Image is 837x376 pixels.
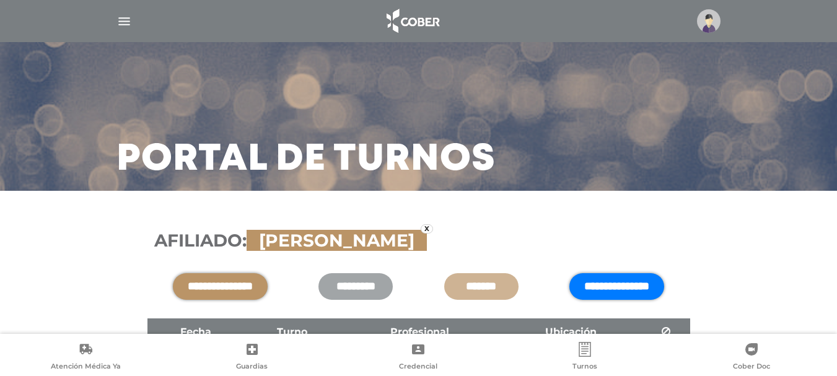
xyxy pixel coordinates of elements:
th: Turno [244,318,340,346]
th: Fecha [147,318,245,346]
span: Credencial [399,362,437,373]
a: Turnos [502,342,668,374]
span: Cober Doc [733,362,770,373]
img: Cober_menu-lines-white.svg [116,14,132,29]
span: Atención Médica Ya [51,362,121,373]
a: x [421,224,433,234]
th: Profesional [340,318,500,346]
a: Atención Médica Ya [2,342,169,374]
span: Turnos [572,362,597,373]
span: Guardias [236,362,268,373]
a: Guardias [169,342,336,374]
a: Cober Doc [668,342,835,374]
a: Credencial [335,342,502,374]
img: logo_cober_home-white.png [380,6,445,36]
span: [PERSON_NAME] [253,230,421,251]
h3: Portal de turnos [116,144,496,176]
h3: Afiliado: [154,230,683,251]
img: profile-placeholder.svg [697,9,721,33]
th: Ubicación [500,318,643,346]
